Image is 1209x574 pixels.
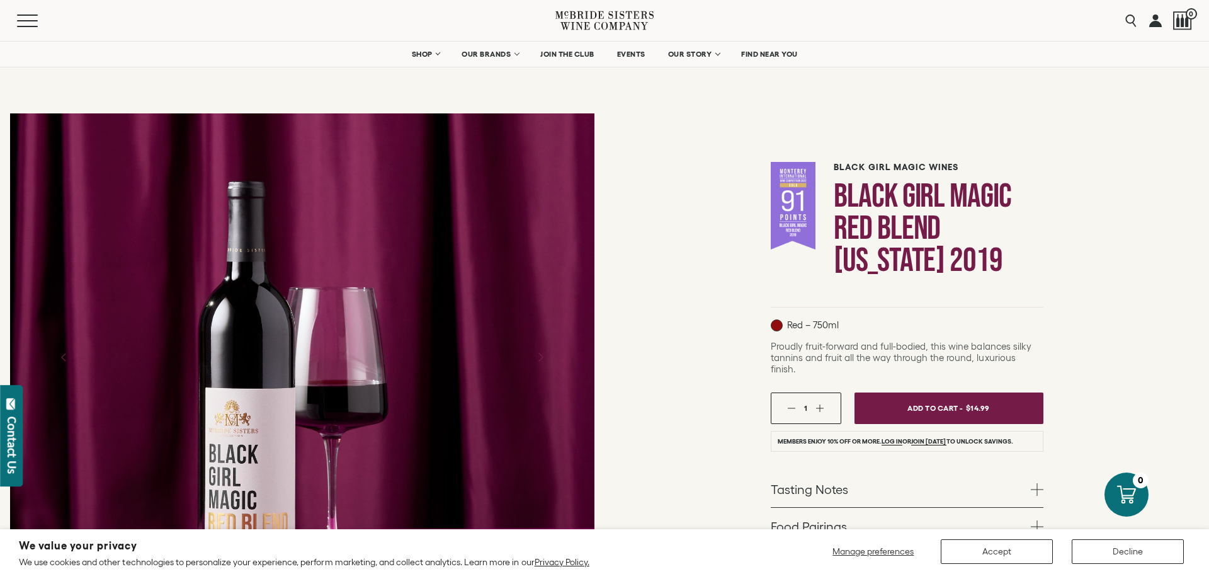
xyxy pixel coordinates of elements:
span: Add To Cart - [907,399,963,417]
a: EVENTS [609,42,654,67]
a: SHOP [403,42,447,67]
a: OUR STORY [660,42,727,67]
span: OUR STORY [668,50,712,59]
button: Previous [48,341,81,374]
button: Next [522,339,558,375]
button: Mobile Menu Trigger [17,14,62,27]
span: $14.99 [966,399,990,417]
button: Accept [941,539,1053,564]
a: Tasting Notes [771,471,1043,507]
span: OUR BRANDS [462,50,511,59]
span: Proudly fruit-forward and full-bodied, this wine balances silky tannins and fruit all the way thr... [771,341,1031,374]
p: We use cookies and other technologies to personalize your experience, perform marketing, and coll... [19,556,589,568]
span: FIND NEAR YOU [741,50,798,59]
span: 1 [804,404,807,412]
div: 0 [1133,473,1149,488]
p: Red – 750ml [771,319,839,331]
button: Decline [1072,539,1184,564]
span: Manage preferences [832,546,914,556]
span: 0 [1186,8,1197,20]
button: Add To Cart - $14.99 [854,393,1043,424]
a: OUR BRANDS [453,42,526,67]
a: JOIN THE CLUB [532,42,603,67]
h6: Black Girl Magic Wines [834,162,1043,173]
button: Manage preferences [825,539,922,564]
a: Privacy Policy. [535,557,589,567]
a: Log in [882,438,902,445]
span: SHOP [411,50,433,59]
div: Contact Us [6,416,18,474]
h2: We value your privacy [19,541,589,551]
a: FIND NEAR YOU [733,42,806,67]
li: Members enjoy 10% off or more. or to unlock savings. [771,431,1043,452]
span: EVENTS [617,50,645,59]
span: JOIN THE CLUB [540,50,594,59]
h1: Black Girl Magic Red Blend [US_STATE] 2019 [834,180,1043,277]
a: Food Pairings [771,508,1043,544]
a: join [DATE] [911,438,946,445]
